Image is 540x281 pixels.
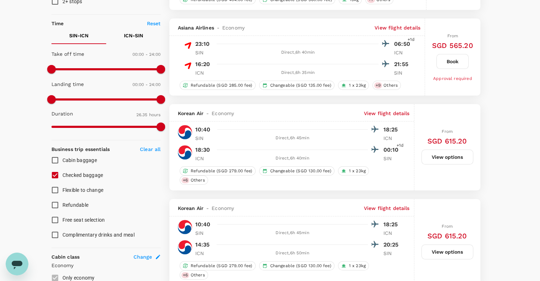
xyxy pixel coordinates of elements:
img: KE [178,220,192,234]
span: Others [188,177,208,183]
span: From [447,33,458,38]
div: +9Others [372,81,401,90]
p: 14:35 [195,241,210,249]
p: 16:20 [195,60,210,69]
p: Reset [147,20,161,27]
button: View options [421,244,473,259]
h6: SGD 565.20 [432,40,473,51]
p: SIN [195,229,213,237]
span: Changeable (SGD 130.00 fee) [267,263,334,269]
div: Changeable (SGD 135.00 fee) [259,81,334,90]
p: 18:25 [383,220,401,229]
span: Change [133,253,152,260]
span: Economy [212,110,234,117]
p: SIN [195,135,213,142]
p: ICN [383,229,401,237]
p: SIN [383,250,401,257]
p: 21:55 [394,60,412,69]
div: Refundable (SGD 279.00 fee) [180,166,256,175]
h6: SGD 615.20 [427,230,467,242]
div: 1 x 23kg [338,261,369,270]
p: Take off time [51,50,84,58]
div: Direct , 6h 35min [217,69,379,76]
p: ICN [195,69,213,76]
p: View flight details [364,205,410,212]
div: Refundable (SGD 279.00 fee) [180,261,256,270]
span: Cabin baggage [62,157,97,163]
img: KE [178,240,192,254]
span: Economy [212,205,234,212]
img: OZ [178,39,192,54]
p: 20:25 [383,241,401,249]
span: From [442,129,453,134]
span: 26.35 hours [136,112,161,117]
p: SIN [394,69,412,76]
span: Complimentary drinks and meal [62,232,135,238]
span: + 6 [181,272,189,278]
strong: Business trip essentials [51,146,110,152]
p: 18:25 [383,125,401,134]
span: Changeable (SGD 130.00 fee) [267,168,334,174]
img: KE [178,125,192,139]
p: View flight details [375,24,420,31]
span: Asiana Airlines [178,24,214,31]
span: Economy [222,24,245,31]
button: Book [436,54,469,69]
span: + 6 [181,177,189,183]
p: View flight details [364,110,410,117]
span: 00:00 - 24:00 [132,82,161,87]
div: 1 x 23kg [338,166,369,175]
span: Korean Air [178,205,204,212]
div: Direct , 6h 45min [217,229,368,237]
span: - [203,110,212,117]
span: - [203,205,212,212]
p: 06:50 [394,40,412,48]
iframe: Button to launch messaging window [6,253,28,275]
span: Refundable (SGD 279.00 fee) [188,263,255,269]
p: Economy [51,262,161,269]
p: ICN [383,135,401,142]
p: 10:40 [195,125,211,134]
span: Flexible to change [62,187,104,193]
div: Direct , 6h 40min [217,155,368,162]
span: Others [381,82,400,88]
p: ICN [394,49,412,56]
button: View options [421,150,473,164]
strong: Cabin class [51,254,80,260]
span: Refundable [62,202,89,208]
p: Clear all [140,146,160,153]
p: Landing time [51,81,84,88]
div: +6Others [180,175,208,185]
div: Changeable (SGD 130.00 fee) [259,261,334,270]
p: Time [51,20,64,27]
span: Refundable (SGD 279.00 fee) [188,168,255,174]
span: Free seat selection [62,217,105,223]
p: SIN - ICN [69,32,88,39]
span: Korean Air [178,110,204,117]
span: 1 x 23kg [346,82,369,88]
p: ICN [195,250,213,257]
p: 10:40 [195,220,211,229]
div: 1 x 23kg [338,81,369,90]
div: Direct , 6h 40min [217,49,379,56]
span: From [442,224,453,229]
div: Refundable (SGD 285.00 fee) [180,81,256,90]
span: 00:00 - 24:00 [132,52,161,57]
span: 1 x 23kg [346,263,369,269]
p: SIN [195,49,213,56]
p: Duration [51,110,73,117]
img: OZ [178,60,192,74]
div: Direct , 6h 50min [217,250,368,257]
span: Changeable (SGD 135.00 fee) [267,82,334,88]
span: + 9 [374,82,382,88]
span: - [214,24,222,31]
span: Approval required [433,76,472,81]
span: Only economy [62,275,95,281]
h6: SGD 615.20 [427,135,467,147]
p: 00:10 [383,146,401,154]
p: ICN - SIN [124,32,143,39]
p: SIN [383,155,401,162]
span: Checked baggage [62,172,103,178]
img: KE [178,145,192,160]
p: ICN [195,155,213,162]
